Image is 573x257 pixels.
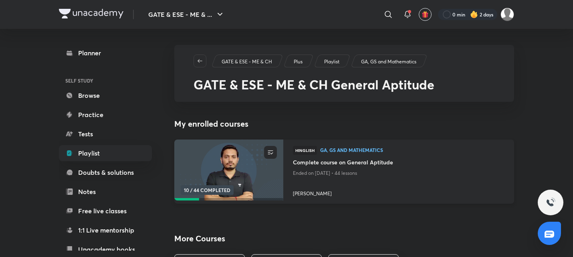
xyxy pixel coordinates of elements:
span: GA, GS and Mathematics [320,148,504,152]
a: Tests [59,126,152,142]
a: Doubts & solutions [59,164,152,180]
a: 1:1 Live mentorship [59,222,152,238]
a: GA, GS and Mathematics [360,58,418,65]
a: Playlist [323,58,341,65]
span: Hinglish [293,146,317,155]
button: GATE & ESE - ME & ... [143,6,230,22]
p: GATE & ESE - ME & CH [222,58,272,65]
img: new-thumbnail [173,139,284,201]
p: Plus [294,58,303,65]
a: Plus [293,58,304,65]
a: Practice [59,107,152,123]
a: Company Logo [59,9,123,20]
a: Planner [59,45,152,61]
img: Company Logo [59,9,123,18]
p: Playlist [324,58,339,65]
h6: SELF STUDY [59,74,152,87]
button: avatar [419,8,432,21]
img: streak [470,10,478,18]
p: GA, GS and Mathematics [361,58,416,65]
img: ttu [546,198,555,207]
a: Complete course on General Aptitude [293,158,504,168]
span: 10 / 44 COMPLETED [181,185,234,195]
h4: My enrolled courses [174,118,514,130]
a: GA, GS and Mathematics [320,148,504,153]
a: GATE & ESE - ME & CH [220,58,274,65]
img: Manasi Raut [500,8,514,21]
a: Free live classes [59,203,152,219]
a: [PERSON_NAME] [293,187,504,197]
img: avatar [422,11,429,18]
span: GATE & ESE - ME & CH General Aptitude [194,76,434,93]
a: new-thumbnail10 / 44 COMPLETED [174,140,283,204]
p: Ended on [DATE] • 44 lessons [293,168,504,178]
a: Browse [59,87,152,103]
a: Notes [59,184,152,200]
a: Playlist [59,145,152,161]
h2: More Courses [174,233,514,245]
